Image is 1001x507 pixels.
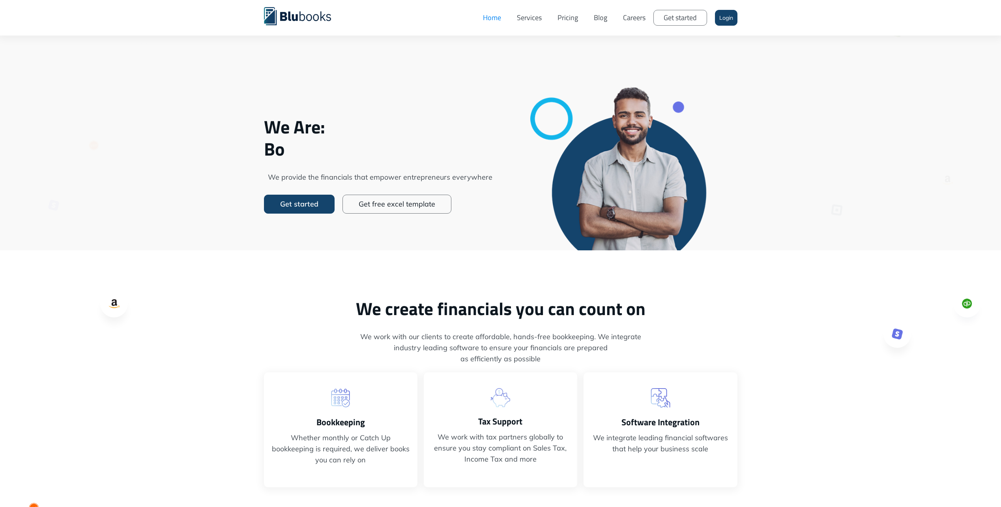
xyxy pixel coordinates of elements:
a: Get started [653,10,707,26]
span: We provide the financials that empower entrepreneurs everywhere [264,172,497,183]
a: Blog [586,6,615,30]
h3: Tax Support [432,415,569,428]
a: Careers [615,6,653,30]
a: Get free excel template [342,195,451,214]
h3: Bookkeeping [272,416,410,428]
span: as efficiently as possible [264,353,737,364]
a: Home [475,6,509,30]
span: Bo [264,138,497,160]
a: Login [715,10,737,26]
h2: We create financials you can count on [264,298,737,319]
a: Services [509,6,550,30]
span: We work with our clients to create affordable, hands-free bookkeeping. We integrate [264,331,737,342]
h3: Software Integration [591,416,729,428]
a: Get started [264,195,335,214]
p: We work with tax partners globally to ensure you stay compliant on Sales Tax, Income Tax and more [432,432,569,465]
p: Whether monthly or Catch Up bookkeeping is required, we deliver books you can rely on [272,432,410,466]
p: We integrate leading financial softwares that help your business scale [591,432,729,454]
a: Pricing [550,6,586,30]
span: industry leading software to ensure your financials are prepared [264,342,737,353]
a: home [264,6,343,25]
span: We Are: [264,116,497,138]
